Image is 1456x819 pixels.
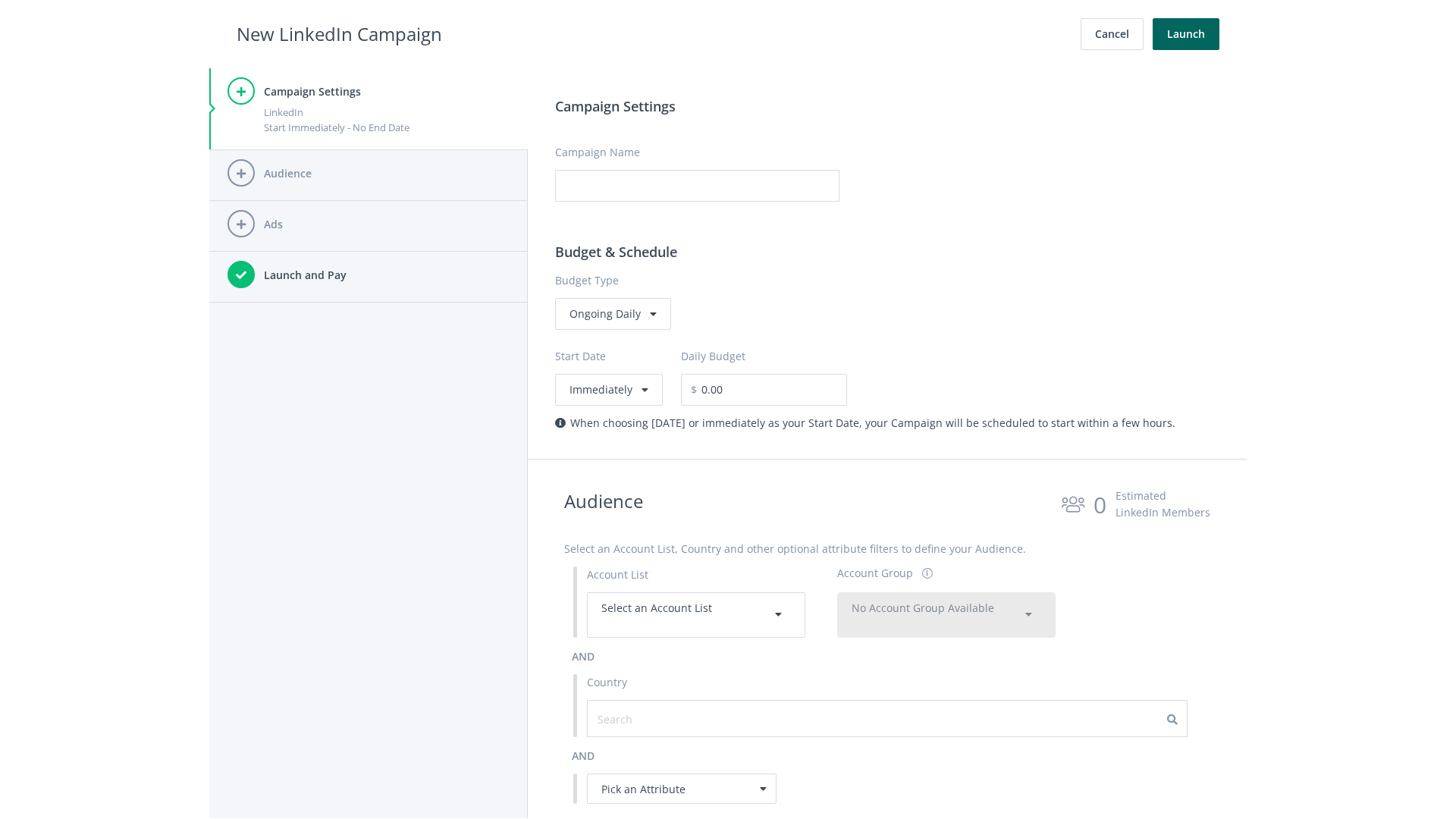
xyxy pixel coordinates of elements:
[555,415,1219,431] div: When choosing [DATE] or immediately as your Start Date, your Campaign will be scheduled to start ...
[1094,487,1106,522] div: 0
[587,566,648,583] label: Account List
[264,165,510,182] h4: Audience
[264,216,510,233] h4: Ads
[1081,18,1144,50] button: Cancel
[555,374,663,406] button: Immediately
[681,348,745,365] label: Daily Budget
[555,241,1219,262] h3: Budget & Schedule
[681,374,697,406] span: $
[852,601,994,615] span: No Account Group Available
[572,748,595,763] span: and
[555,348,681,365] label: Start Date
[264,267,510,284] h4: Launch and Pay
[264,83,510,100] h4: Campaign Settings
[572,649,595,664] span: and
[564,487,643,522] h2: Audience
[1116,488,1210,521] div: Estimated LinkedIn Members
[237,20,442,49] h2: New LinkedIn Campaign
[1153,18,1219,50] button: Launch
[837,565,913,582] div: Account Group
[555,96,1219,117] h3: Campaign Settings
[852,600,1041,630] div: No Account Group Available
[264,120,510,135] div: Start Immediately - No End Date
[264,105,510,120] div: LinkedIn
[564,541,1026,557] label: Select an Account List, Country and other optional attribute filters to define your Audience.
[587,773,777,804] div: Pick an Attribute
[555,298,671,330] div: Ongoing Daily
[598,711,733,727] input: Search
[601,601,712,615] span: Select an Account List
[587,674,627,691] label: Country
[555,272,1219,289] label: Budget Type
[555,144,640,161] label: Campaign Name
[601,600,791,630] div: Select an Account List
